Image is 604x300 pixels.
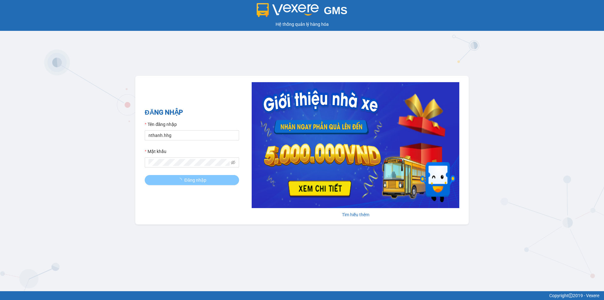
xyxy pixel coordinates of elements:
[2,21,602,28] div: Hệ thống quản lý hàng hóa
[231,160,235,165] span: eye-invisible
[145,130,239,140] input: Tên đăng nhập
[145,121,177,128] label: Tên đăng nhập
[257,3,319,17] img: logo 2
[568,293,573,298] span: copyright
[5,292,599,299] div: Copyright 2019 - Vexere
[145,175,239,185] button: Đăng nhập
[177,178,184,182] span: loading
[184,177,206,184] span: Đăng nhập
[252,82,459,208] img: banner-0
[145,107,239,118] h2: ĐĂNG NHẬP
[324,5,347,16] span: GMS
[257,9,348,14] a: GMS
[148,159,230,166] input: Mật khẩu
[145,148,166,155] label: Mật khẩu
[252,211,459,218] div: Tìm hiểu thêm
